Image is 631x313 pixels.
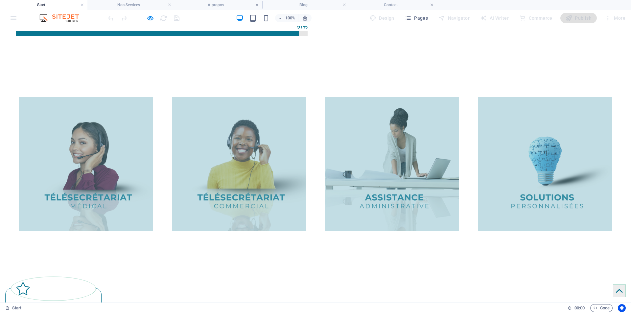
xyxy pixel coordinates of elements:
[5,304,22,312] a: Click to cancel selection. Double-click to open Pages
[367,13,397,23] div: Design (Ctrl+Alt+Y)
[618,304,626,312] button: Usercentrics
[568,304,585,312] h6: Session time
[579,305,580,310] span: :
[350,1,437,9] h4: Contact
[405,15,428,21] span: Pages
[402,13,431,23] button: Pages
[87,1,175,9] h4: Nos Services
[175,1,262,9] h4: A-propos
[302,15,308,21] i: On resize automatically adjust zoom level to fit chosen device.
[593,304,610,312] span: Code
[38,14,87,22] img: Editor Logo
[275,14,298,22] button: 100%
[574,304,585,312] span: 00 00
[285,14,295,22] h6: 100%
[590,304,613,312] button: Code
[262,1,350,9] h4: Blog
[20,275,87,288] font: Témoignages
